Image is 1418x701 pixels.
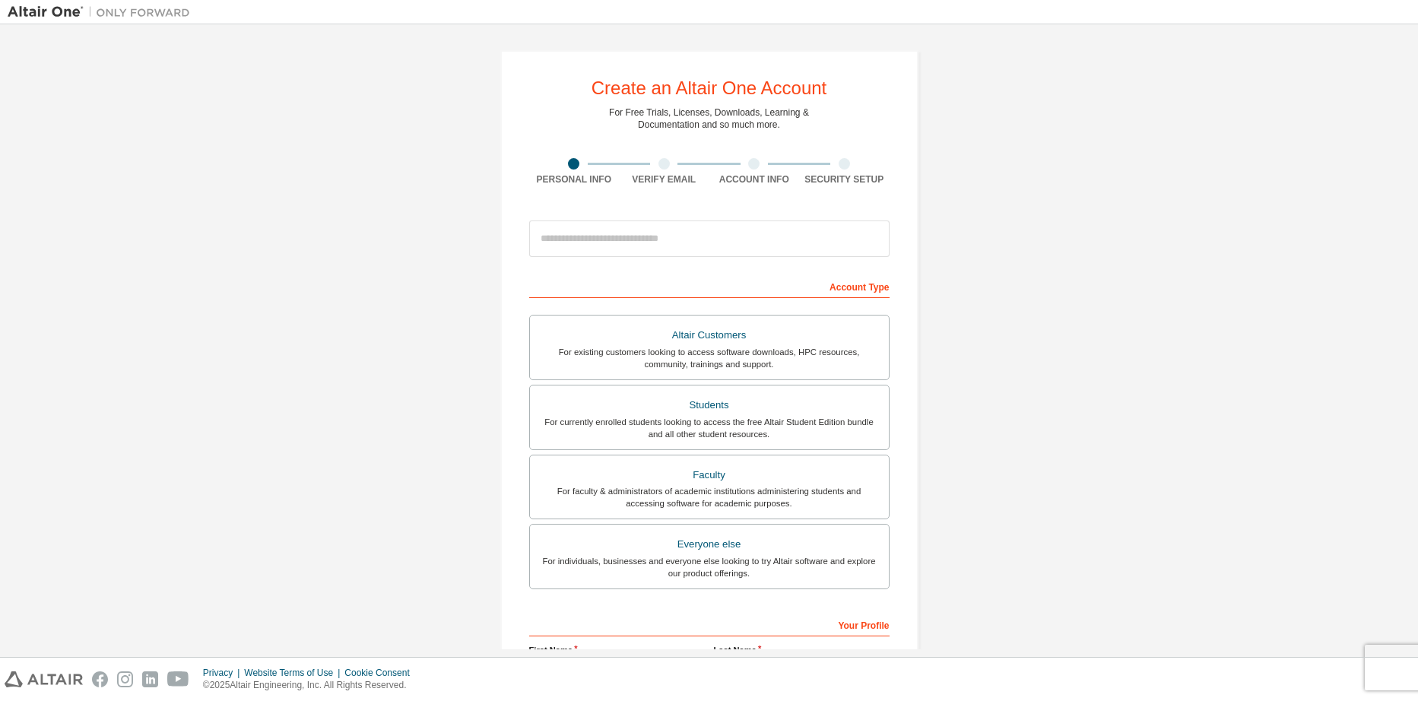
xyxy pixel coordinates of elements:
[529,612,890,636] div: Your Profile
[539,485,880,509] div: For faculty & administrators of academic institutions administering students and accessing softwa...
[539,346,880,370] div: For existing customers looking to access software downloads, HPC resources, community, trainings ...
[344,667,418,679] div: Cookie Consent
[539,534,880,555] div: Everyone else
[709,173,800,186] div: Account Info
[167,671,189,687] img: youtube.svg
[619,173,709,186] div: Verify Email
[609,106,809,131] div: For Free Trials, Licenses, Downloads, Learning & Documentation and so much more.
[203,679,419,692] p: © 2025 Altair Engineering, Inc. All Rights Reserved.
[529,173,620,186] div: Personal Info
[117,671,133,687] img: instagram.svg
[5,671,83,687] img: altair_logo.svg
[539,395,880,416] div: Students
[142,671,158,687] img: linkedin.svg
[539,465,880,486] div: Faculty
[529,644,705,656] label: First Name
[539,555,880,579] div: For individuals, businesses and everyone else looking to try Altair software and explore our prod...
[92,671,108,687] img: facebook.svg
[539,325,880,346] div: Altair Customers
[203,667,244,679] div: Privacy
[714,644,890,656] label: Last Name
[799,173,890,186] div: Security Setup
[8,5,198,20] img: Altair One
[539,416,880,440] div: For currently enrolled students looking to access the free Altair Student Edition bundle and all ...
[592,79,827,97] div: Create an Altair One Account
[244,667,344,679] div: Website Terms of Use
[529,274,890,298] div: Account Type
